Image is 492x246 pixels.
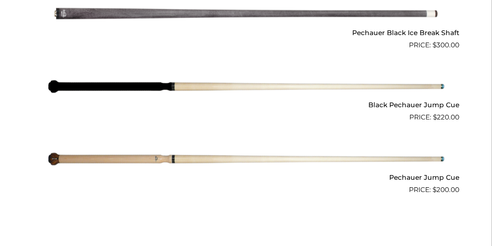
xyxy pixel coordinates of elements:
img: Pechauer Jump Cue [47,126,445,192]
img: Black Pechauer Jump Cue [47,54,445,120]
span: $ [433,186,437,194]
bdi: 220.00 [433,114,460,121]
h2: Pechauer Jump Cue [33,171,460,185]
h2: Pechauer Black Ice Break Shaft [33,25,460,40]
a: Black Pechauer Jump Cue $220.00 [33,54,460,123]
h2: Black Pechauer Jump Cue [33,98,460,113]
span: $ [433,114,437,121]
bdi: 200.00 [433,186,460,194]
a: Pechauer Jump Cue $200.00 [33,126,460,196]
span: $ [433,41,437,49]
bdi: 300.00 [433,41,460,49]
